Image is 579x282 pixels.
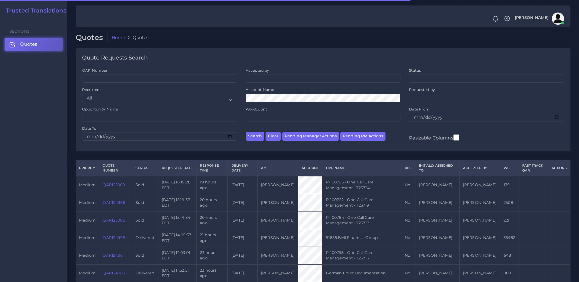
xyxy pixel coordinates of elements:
td: [PERSON_NAME] [459,229,500,247]
h2: Quotes [76,33,107,42]
label: Resizable Columns [409,134,459,141]
th: Quote Number [99,160,132,176]
span: Sections [9,29,30,34]
th: Opp Name [322,160,401,176]
td: 35482 [500,229,519,247]
input: Resizable Columns [453,134,459,141]
label: Account Name [246,87,274,92]
label: Recurrent [82,87,101,92]
td: [DATE] 12:03:01 EDT [158,247,196,264]
a: QAR125006 [103,218,125,222]
td: 20 hours ago [197,211,228,229]
a: QAR124999 [103,235,125,240]
label: Opportunity Name [82,107,118,112]
th: Account [298,160,322,176]
span: [PERSON_NAME] [515,16,548,20]
td: [DATE] [228,264,257,282]
td: Sold [132,247,158,264]
td: 2508 [500,194,519,211]
a: Quotes [5,38,63,51]
li: Quotes [125,34,148,41]
th: AM [257,160,298,176]
td: 20 hours ago [197,194,228,211]
td: [DATE] [228,176,257,194]
td: [DATE] 16:19:28 EDT [158,176,196,194]
td: No [401,194,415,211]
td: [DATE] [228,229,257,247]
td: 221 [500,211,519,229]
td: [PERSON_NAME] [459,176,500,194]
td: 19 hours ago [197,176,228,194]
td: No [401,211,415,229]
th: Actions [548,160,570,176]
td: No [401,264,415,282]
td: [PERSON_NAME] [459,211,500,229]
img: avatar [552,13,564,25]
label: Accepted by [246,68,270,73]
span: medium [79,200,96,205]
a: Trusted Translations [2,7,67,14]
td: 23 hours ago [197,247,228,264]
td: [DATE] 15:14:34 EDT [158,211,196,229]
td: [PERSON_NAME] [257,264,298,282]
td: [PERSON_NAME] [257,211,298,229]
th: WC [500,160,519,176]
td: P-100764 - One Call Care Management - T23723 [322,211,401,229]
a: [PERSON_NAME]avatar [512,13,566,25]
td: 21 hours ago [197,229,228,247]
td: [PERSON_NAME] [415,211,459,229]
td: No [401,176,415,194]
label: Status [409,68,421,73]
td: [PERSON_NAME] [459,264,500,282]
td: 23 hours ago [197,264,228,282]
td: P-100758 - One Call Care Management - T23716 [322,247,401,264]
th: REC [401,160,415,176]
button: Pending Manager Actions [282,132,339,141]
th: Accepted by [459,160,500,176]
th: Response Time [197,160,228,176]
td: No [401,229,415,247]
span: medium [79,253,96,258]
label: Date From [409,107,429,112]
span: medium [79,235,96,240]
a: QAR124983 [103,271,125,275]
td: German Court Documentation [322,264,401,282]
button: Pending PM Actions [340,132,385,141]
label: QAR Number [82,68,107,73]
button: Search [246,132,264,141]
td: [PERSON_NAME] [415,229,459,247]
td: [PERSON_NAME] [257,247,298,264]
th: Status [132,160,158,176]
a: QAR124968 [103,200,125,205]
th: Requested Date [158,160,196,176]
td: 179 [500,176,519,194]
a: QAR124961 [103,253,124,258]
td: 800 [500,264,519,282]
td: [PERSON_NAME] [257,194,298,211]
td: P-100765 - One Call Care Management - T23724 [322,176,401,194]
h4: Quote Requests Search [82,55,148,61]
td: [DATE] 15:19:37 EDT [158,194,196,211]
label: Date To [82,126,96,131]
td: [PERSON_NAME] [257,229,298,247]
td: [DATE] 11:52:51 EDT [158,264,196,282]
th: Priority [76,160,99,176]
span: medium [79,183,96,187]
label: Requested by [409,87,435,92]
span: medium [79,218,96,222]
span: Quotes [20,41,37,48]
td: P-100762 - One Call Care Management - T23719 [322,194,401,211]
label: Wordcount [246,107,267,112]
td: [PERSON_NAME] [415,264,459,282]
th: Initially Assigned to [415,160,459,176]
td: [DATE] [228,194,257,211]
td: [PERSON_NAME] [257,176,298,194]
a: QAR125009 [103,183,125,187]
td: 91858 BMI Financial Group [322,229,401,247]
td: 648 [500,247,519,264]
td: [DATE] 14:09:37 EDT [158,229,196,247]
td: [PERSON_NAME] [459,194,500,211]
th: Fast Track QAR [519,160,548,176]
td: Sold [132,176,158,194]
